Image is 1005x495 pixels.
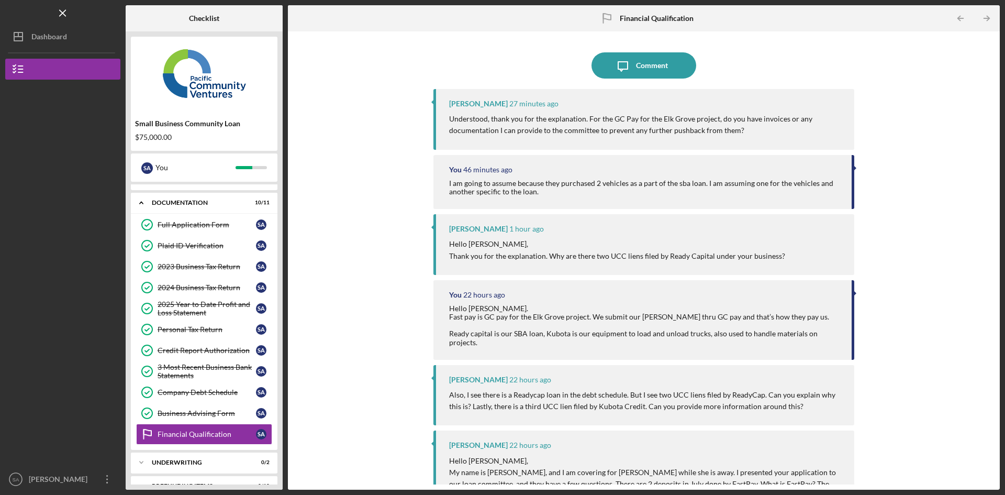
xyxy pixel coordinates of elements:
div: 2024 Business Tax Return [158,283,256,292]
div: [PERSON_NAME] [449,225,508,233]
time: 2025-09-26 17:16 [509,225,544,233]
div: S A [256,408,266,419]
div: $75,000.00 [135,133,273,141]
div: I am going to assume because they purchased 2 vehicles as a part of the sba loan. I am assuming o... [449,179,841,196]
div: Plaid ID Verification [158,241,256,250]
div: S A [256,261,266,272]
div: Company Debt Schedule [158,388,256,397]
div: 0 / 2 [251,459,270,466]
div: Hello [PERSON_NAME]. Fast pay is GC pay for the Elk Grove project. We submit our [PERSON_NAME] th... [449,304,841,346]
div: S A [256,324,266,335]
div: S A [256,240,266,251]
a: Credit Report AuthorizationSA [136,340,272,361]
div: 3 Most Recent Business Bank Statements [158,363,256,380]
button: Comment [591,52,696,79]
div: 2023 Business Tax Return [158,262,256,271]
div: S A [256,387,266,398]
a: Company Debt ScheduleSA [136,382,272,403]
img: Product logo [131,42,277,105]
p: Understood, thank you for the explanation. For the GC Pay for the Elk Grove project, do you have ... [449,113,844,137]
div: Dashboard [31,26,67,50]
p: Hello [PERSON_NAME], [449,238,785,250]
a: Financial QualificationSA [136,424,272,445]
text: SA [13,477,19,482]
a: Personal Tax ReturnSA [136,319,272,340]
div: 0 / 10 [251,483,270,489]
a: 2025 Year to Date Profit and Loss StatementSA [136,298,272,319]
div: S A [256,429,266,439]
div: S A [141,162,153,174]
div: 2025 Year to Date Profit and Loss Statement [158,300,256,317]
div: You [449,291,462,299]
b: Checklist [189,14,219,23]
a: Business Advising FormSA [136,403,272,424]
div: Underwriting [152,459,243,466]
a: 3 Most Recent Business Bank StatementsSA [136,361,272,382]
div: S A [256,345,266,356]
b: Financial Qualification [620,14,694,23]
time: 2025-09-26 18:02 [509,100,559,108]
div: S A [256,219,266,230]
time: 2025-09-25 20:44 [509,441,551,449]
div: Financial Qualification [158,430,256,438]
time: 2025-09-25 20:56 [463,291,505,299]
div: Documentation [152,200,243,206]
button: Dashboard [5,26,120,47]
div: [PERSON_NAME] [449,100,508,108]
a: Full Application FormSA [136,214,272,235]
div: [PERSON_NAME] [26,469,94,492]
p: Also, I see there is a Readycap loan in the debt schedule. But I see two UCC liens filed by Ready... [449,389,844,413]
div: S A [256,282,266,293]
div: Business Advising Form [158,409,256,417]
div: Small Business Community Loan [135,119,273,128]
div: 10 / 11 [251,200,270,206]
div: Credit Report Authorization [158,346,256,355]
time: 2025-09-26 17:43 [463,166,512,174]
div: S A [256,366,266,377]
div: Personal Tax Return [158,325,256,334]
div: S A [256,303,266,314]
div: [PERSON_NAME] [449,441,508,449]
a: 2023 Business Tax ReturnSA [136,256,272,277]
a: 2024 Business Tax ReturnSA [136,277,272,298]
button: SA[PERSON_NAME] [5,469,120,490]
div: [PERSON_NAME] [449,376,508,384]
div: Comment [636,52,668,79]
p: Hello [PERSON_NAME], [449,455,844,467]
p: Thank you for the explanation. Why are there two UCC liens filed by Ready Capital under your busi... [449,250,785,262]
div: Prefunding Items [152,483,243,489]
div: Full Application Form [158,221,256,229]
a: Plaid ID VerificationSA [136,235,272,256]
div: You [449,166,462,174]
time: 2025-09-25 20:51 [509,376,551,384]
div: You [155,159,236,177]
